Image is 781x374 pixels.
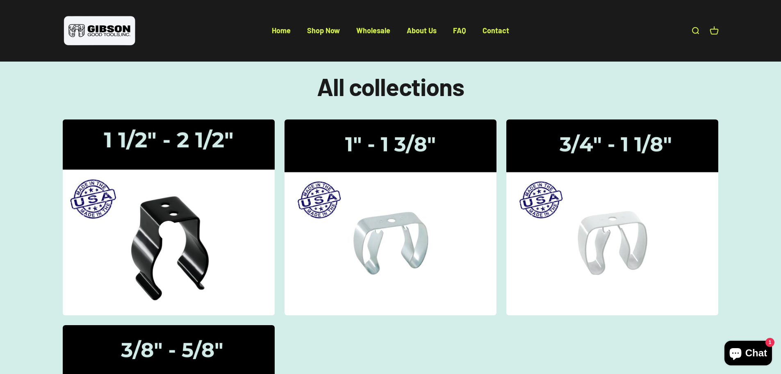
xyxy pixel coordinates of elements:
a: About Us [407,26,437,35]
a: FAQ [453,26,466,35]
img: Gripper Clips | 1" - 1 3/8" [285,119,496,316]
a: Wholesale [356,26,390,35]
a: Gibson gripper clips one and a half inch to two and a half inches [63,119,275,316]
h1: All collections [63,73,719,100]
inbox-online-store-chat: Shopify online store chat [722,341,774,367]
a: Home [272,26,291,35]
img: Gibson gripper clips one and a half inch to two and a half inches [56,113,281,321]
a: Shop Now [307,26,340,35]
img: Gripper Clips | 3/4" - 1 1/8" [506,119,718,316]
a: Contact [483,26,509,35]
